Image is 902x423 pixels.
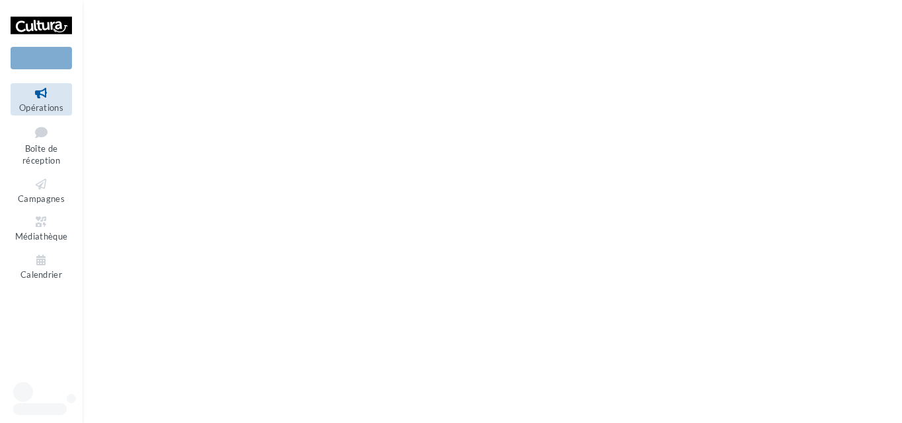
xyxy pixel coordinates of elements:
a: Boîte de réception [11,121,72,169]
a: Opérations [11,83,72,115]
a: Médiathèque [11,212,72,244]
span: Campagnes [18,193,65,204]
span: Opérations [19,102,63,113]
span: Calendrier [20,269,62,280]
div: Nouvelle campagne [11,47,72,69]
span: Boîte de réception [22,143,60,166]
a: Calendrier [11,250,72,282]
span: Médiathèque [15,231,68,242]
a: Campagnes [11,174,72,207]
